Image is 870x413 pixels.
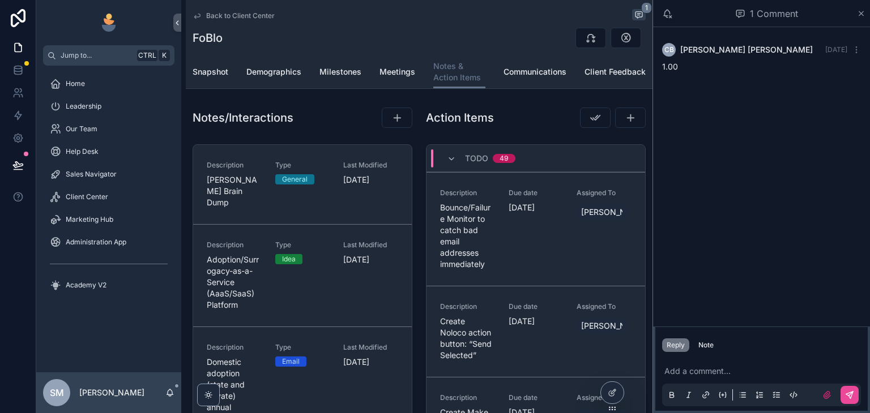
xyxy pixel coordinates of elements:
span: [PERSON_NAME] Brain Dump [207,174,262,208]
button: Note [694,338,718,352]
a: Client Feedback [585,62,646,84]
span: [PERSON_NAME] [581,320,622,332]
span: Our Team [66,124,97,134]
span: Ctrl [137,50,157,61]
span: Back to Client Center [206,11,275,20]
a: Academy V2 [43,275,174,295]
a: DescriptionAdoption/Surrogacy-as-a-Service (AaaS/SaaS) PlatformTypeIdeaLast Modified[DATE] [193,224,412,326]
span: Description [207,343,262,352]
div: 49 [500,154,509,163]
a: Description[PERSON_NAME] Brain DumpTypeGeneralLast Modified[DATE] [193,145,412,224]
span: Academy V2 [66,281,106,290]
span: Todo [465,153,488,164]
p: [DATE] [509,202,535,213]
div: Email [282,356,300,367]
span: Jump to... [61,51,133,60]
a: Client Center [43,187,174,207]
span: Help Desk [66,147,99,156]
span: Client Center [66,192,108,201]
div: General [282,174,308,184]
span: Home [66,79,85,88]
span: Due date [509,393,564,402]
span: Description [440,188,495,197]
a: DescriptionCreate Noloco action button: “Send Selected”Due date[DATE]Assigned To[PERSON_NAME] [427,286,645,377]
span: Due date [509,302,564,311]
span: Type [275,240,330,249]
span: Description [440,393,495,402]
span: Type [275,343,330,352]
span: Sales Navigator [66,170,117,179]
div: Note [698,341,714,350]
span: Description [207,240,262,249]
span: Assigned To [577,188,632,197]
span: Administration App [66,238,126,247]
a: Leadership [43,96,174,117]
span: Bounce/Failure Monitor to catch bad email addresses immediately [440,202,495,270]
span: SM [50,386,64,399]
button: Jump to...CtrlK [43,45,174,66]
span: [PERSON_NAME] [581,206,622,218]
a: Milestones [319,62,361,84]
span: 1.00 [662,62,678,71]
a: Marketing Hub [43,209,174,230]
span: CB [664,45,674,54]
h1: Action Items [426,110,494,126]
p: [DATE] [343,174,369,186]
a: Demographics [246,62,301,84]
span: [DATE] [825,45,847,54]
span: 1 Comment [750,7,798,20]
p: [DATE] [343,356,369,368]
a: Sales Navigator [43,164,174,184]
p: [PERSON_NAME] [79,387,144,398]
span: Demographics [246,66,301,78]
img: App logo [100,14,118,32]
span: Due date [509,188,564,197]
h1: FoBlo [193,30,223,46]
span: Description [440,302,495,311]
span: K [160,51,169,60]
span: Assigned To [577,302,632,311]
span: Last Modified [343,240,398,249]
a: Communications [504,62,566,84]
span: Notes & Action Items [433,61,485,83]
span: Description [207,161,262,170]
p: [DATE] [509,316,535,327]
a: Home [43,74,174,94]
a: Snapshot [193,62,228,84]
a: Back to Client Center [193,11,275,20]
button: Reply [662,338,689,352]
a: Help Desk [43,141,174,162]
span: Adoption/Surrogacy-as-a-Service (AaaS/SaaS) Platform [207,254,262,311]
span: Milestones [319,66,361,78]
a: Meetings [379,62,415,84]
span: Meetings [379,66,415,78]
span: Leadership [66,102,101,111]
a: DescriptionBounce/Failure Monitor to catch bad email addresses immediatelyDue date[DATE]Assigned ... [427,172,645,286]
span: Snapshot [193,66,228,78]
a: Notes & Action Items [433,56,485,89]
span: Last Modified [343,343,398,352]
span: Create Noloco action button: “Send Selected” [440,316,495,361]
span: [PERSON_NAME] [PERSON_NAME] [680,44,813,55]
p: [DATE] [343,254,369,265]
div: Idea [282,254,296,264]
span: 1 [641,2,652,14]
a: Our Team [43,119,174,139]
span: Last Modified [343,161,398,170]
span: Client Feedback [585,66,646,78]
span: Marketing Hub [66,215,113,224]
span: Communications [504,66,566,78]
span: Type [275,161,330,170]
h1: Notes/Interactions [193,110,293,126]
div: scrollable content [36,66,181,372]
span: Assigned To [577,393,632,402]
button: 1 [632,9,646,23]
a: Administration App [43,232,174,252]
